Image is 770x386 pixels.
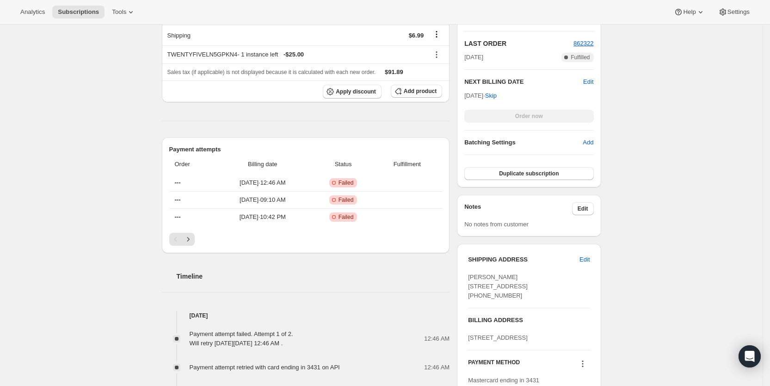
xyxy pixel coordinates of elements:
span: Skip [485,91,497,100]
span: 12:46 AM [424,363,450,372]
a: 862322 [573,40,593,47]
span: Failed [339,196,354,204]
span: [DATE] · 09:10 AM [216,195,309,205]
button: Apply discount [323,85,382,99]
span: Subscriptions [58,8,99,16]
nav: Pagination [169,233,443,246]
button: Add product [391,85,442,98]
h3: BILLING ADDRESS [468,316,590,325]
span: [DATE] · 12:46 AM [216,178,309,187]
div: Payment attempt failed. Attempt 1 of 2. Will retry [DATE][DATE] 12:46 AM . [190,330,293,348]
span: Settings [727,8,750,16]
button: 862322 [573,39,593,48]
h3: Notes [464,202,572,215]
span: $91.89 [385,68,403,75]
span: Fulfillment [378,160,437,169]
span: Sales tax (if applicable) is not displayed because it is calculated with each new order. [167,69,376,75]
span: Edit [579,255,590,264]
button: Skip [480,88,502,103]
span: [DATE] · 10:42 PM [216,212,309,222]
span: $6.99 [409,32,424,39]
h4: [DATE] [162,311,450,320]
span: [DATE] · [464,92,497,99]
span: --- [175,179,181,186]
button: Analytics [15,6,50,19]
span: --- [175,213,181,220]
h6: Batching Settings [464,138,583,147]
span: Duplicate subscription [499,170,559,177]
h2: LAST ORDER [464,39,573,48]
span: Help [683,8,696,16]
span: Failed [339,179,354,187]
button: Shipping actions [429,29,444,39]
th: Order [169,154,214,174]
span: [STREET_ADDRESS] [468,334,528,341]
button: Next [182,233,195,246]
span: Edit [578,205,588,212]
span: Tools [112,8,126,16]
span: - $25.00 [283,50,304,59]
button: Edit [572,202,594,215]
button: Tools [106,6,141,19]
h3: PAYMENT METHOD [468,359,520,371]
div: Open Intercom Messenger [739,345,761,367]
span: 12:46 AM [424,334,450,343]
div: TWENTYFIVELN5GPKN4 - 1 instance left [167,50,424,59]
span: Billing date [216,160,309,169]
th: Shipping [162,25,332,45]
span: [PERSON_NAME] [STREET_ADDRESS] [PHONE_NUMBER] [468,274,528,299]
button: Edit [583,77,593,87]
span: --- [175,196,181,203]
h2: NEXT BILLING DATE [464,77,583,87]
span: [DATE] [464,53,483,62]
span: Add [583,138,593,147]
span: Apply discount [336,88,376,95]
button: Settings [713,6,755,19]
button: Duplicate subscription [464,167,593,180]
button: Add [577,135,599,150]
h2: Timeline [177,272,450,281]
span: Analytics [20,8,45,16]
span: No notes from customer [464,221,529,228]
h3: SHIPPING ADDRESS [468,255,579,264]
span: Status [314,160,372,169]
span: Payment attempt retried with card ending in 3431 on API [190,364,340,371]
button: Edit [574,252,595,267]
h2: Payment attempts [169,145,443,154]
button: Subscriptions [52,6,105,19]
button: Help [668,6,710,19]
span: Failed [339,213,354,221]
span: Fulfilled [571,54,590,61]
span: Add product [404,87,437,95]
